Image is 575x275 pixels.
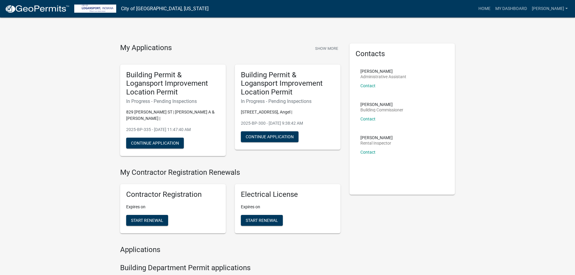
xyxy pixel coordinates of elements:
h4: My Contractor Registration Renewals [120,168,340,177]
a: Home [476,3,493,14]
p: 829 [PERSON_NAME] ST | [PERSON_NAME] A & [PERSON_NAME] | [126,109,220,122]
button: Continue Application [126,138,184,149]
p: [PERSON_NAME] [360,136,393,140]
h5: Building Permit & Logansport Improvement Location Permit [126,71,220,97]
a: My Dashboard [493,3,529,14]
p: Administrative Assistant [360,75,406,79]
wm-registration-list-section: My Contractor Registration Renewals [120,168,340,238]
h6: In Progress - Pending Inspections [126,98,220,104]
p: 2025-BP-335 - [DATE] 11:47:40 AM [126,126,220,133]
a: Contact [360,83,375,88]
p: [PERSON_NAME] [360,69,406,73]
p: [STREET_ADDRESS], Angel | [241,109,334,115]
a: City of [GEOGRAPHIC_DATA], [US_STATE] [121,4,209,14]
h6: In Progress - Pending Inspections [241,98,334,104]
p: Building Commissioner [360,108,403,112]
img: City of Logansport, Indiana [74,5,116,13]
p: [PERSON_NAME] [360,102,403,107]
button: Start Renewal [241,215,283,226]
p: 2025-BP-300 - [DATE] 9:38:42 AM [241,120,334,126]
h5: Contractor Registration [126,190,220,199]
a: Contact [360,117,375,121]
span: Start Renewal [246,218,278,222]
span: Start Renewal [131,218,163,222]
h4: Building Department Permit applications [120,264,340,272]
h4: My Applications [120,43,172,53]
h5: Building Permit & Logansport Improvement Location Permit [241,71,334,97]
h5: Contacts [356,50,449,58]
h5: Electrical License [241,190,334,199]
a: Contact [360,150,375,155]
p: Rental Inspector [360,141,393,145]
a: [PERSON_NAME] [529,3,570,14]
button: Continue Application [241,131,299,142]
p: Expires on [126,204,220,210]
p: Expires on [241,204,334,210]
h4: Applications [120,245,340,254]
button: Start Renewal [126,215,168,226]
button: Show More [313,43,340,53]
